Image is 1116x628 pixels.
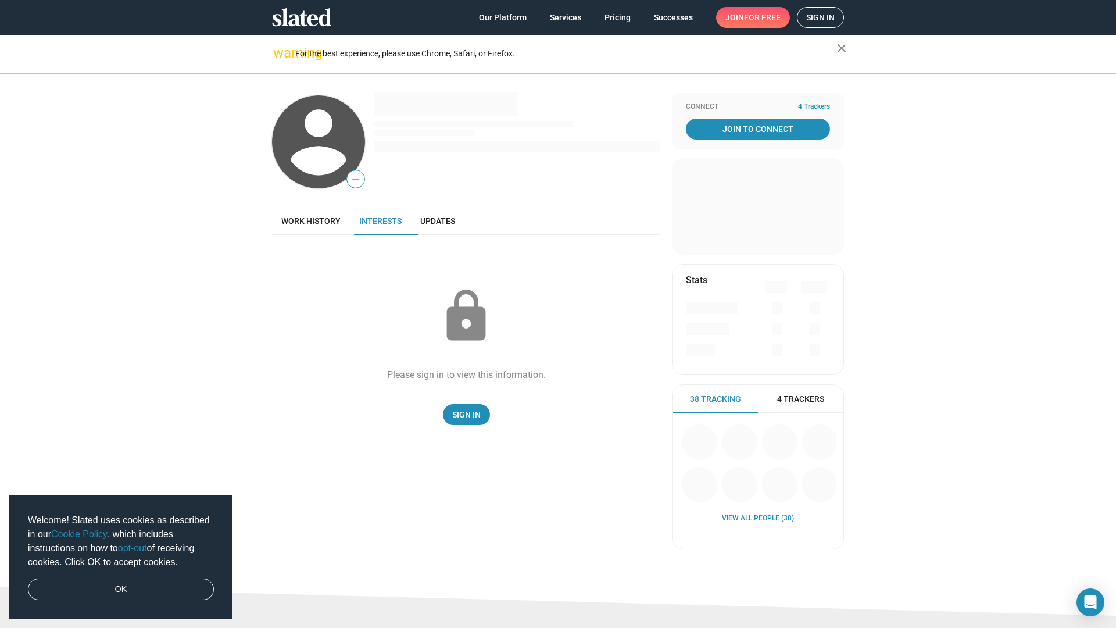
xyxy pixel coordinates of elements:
span: Join [725,7,781,28]
span: Join To Connect [688,119,828,140]
a: Sign in [797,7,844,28]
div: Open Intercom Messenger [1076,588,1104,616]
span: 4 Trackers [798,102,830,112]
a: Successes [645,7,702,28]
span: for free [744,7,781,28]
a: Pricing [595,7,640,28]
span: Welcome! Slated uses cookies as described in our , which includes instructions on how to of recei... [28,513,214,569]
div: Connect [686,102,830,112]
a: Sign In [443,404,490,425]
a: dismiss cookie message [28,579,214,601]
a: opt-out [118,543,147,553]
a: Interests [350,207,411,235]
a: Updates [411,207,464,235]
span: Successes [654,7,693,28]
span: Sign In [452,404,481,425]
a: View all People (38) [722,514,794,523]
span: Updates [420,216,455,226]
div: Please sign in to view this information. [387,369,546,381]
span: Interests [359,216,402,226]
a: Joinfor free [716,7,790,28]
mat-icon: warning [273,46,287,60]
mat-card-title: Stats [686,274,707,286]
span: Pricing [604,7,631,28]
mat-icon: lock [437,287,495,345]
a: Cookie Policy [51,529,108,539]
div: For the best experience, please use Chrome, Safari, or Firefox. [295,46,837,62]
span: 4 Trackers [777,394,824,405]
div: cookieconsent [9,495,233,619]
a: Services [541,7,591,28]
span: Our Platform [479,7,527,28]
a: Work history [272,207,350,235]
mat-icon: close [835,41,849,55]
a: Join To Connect [686,119,830,140]
span: Work history [281,216,341,226]
a: Our Platform [470,7,536,28]
span: Sign in [806,8,835,27]
span: Services [550,7,581,28]
span: 38 Tracking [690,394,741,405]
span: — [347,172,364,187]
